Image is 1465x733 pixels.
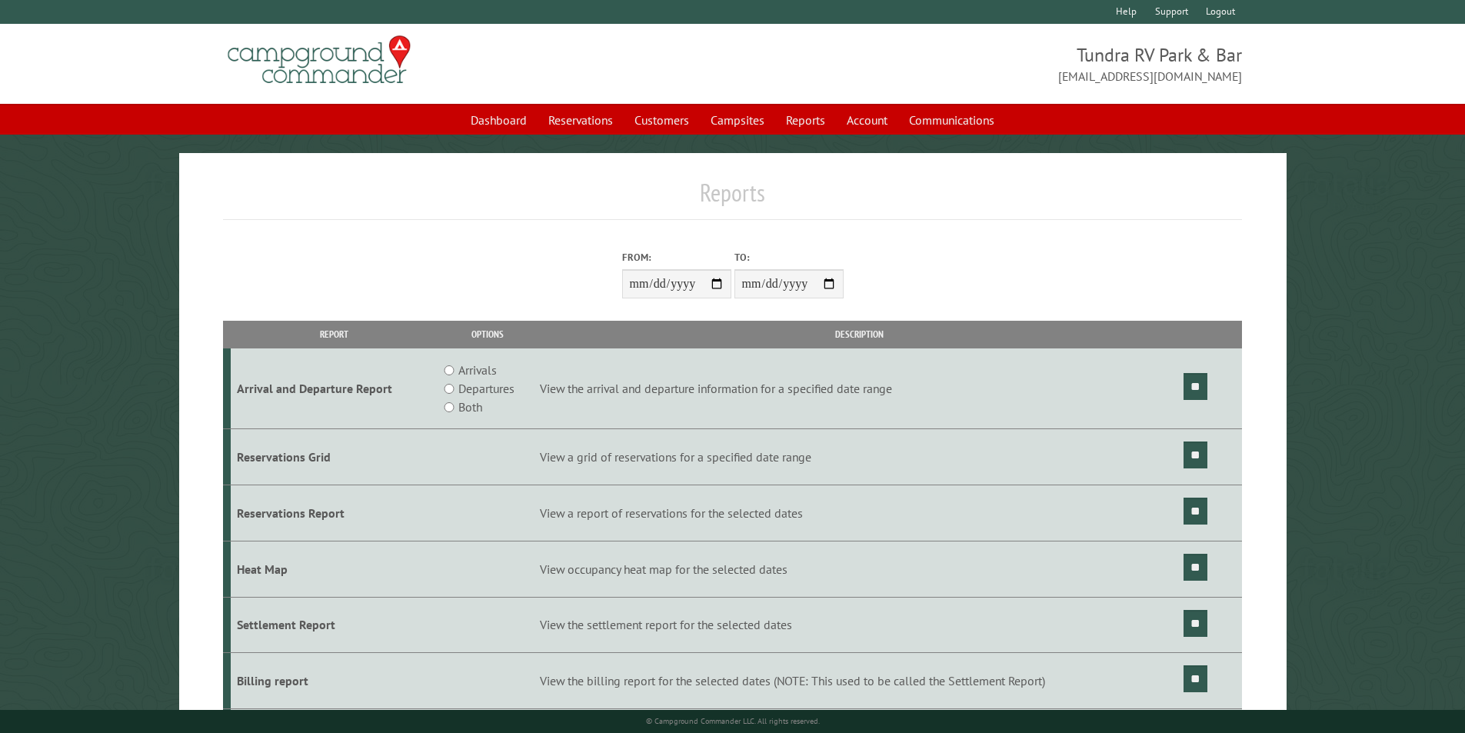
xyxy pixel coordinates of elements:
[231,541,438,597] td: Heat Map
[539,105,622,135] a: Reservations
[538,653,1181,709] td: View the billing report for the selected dates (NOTE: This used to be called the Settlement Report)
[458,379,514,398] label: Departures
[734,250,844,265] label: To:
[625,105,698,135] a: Customers
[461,105,536,135] a: Dashboard
[837,105,897,135] a: Account
[231,653,438,709] td: Billing report
[231,348,438,429] td: Arrival and Departure Report
[231,485,438,541] td: Reservations Report
[223,30,415,90] img: Campground Commander
[538,429,1181,485] td: View a grid of reservations for a specified date range
[231,597,438,653] td: Settlement Report
[538,321,1181,348] th: Description
[646,716,820,726] small: © Campground Commander LLC. All rights reserved.
[458,361,497,379] label: Arrivals
[777,105,834,135] a: Reports
[538,597,1181,653] td: View the settlement report for the selected dates
[538,541,1181,597] td: View occupancy heat map for the selected dates
[701,105,774,135] a: Campsites
[458,398,482,416] label: Both
[733,42,1243,85] span: Tundra RV Park & Bar [EMAIL_ADDRESS][DOMAIN_NAME]
[223,178,1243,220] h1: Reports
[622,250,731,265] label: From:
[231,429,438,485] td: Reservations Grid
[900,105,1004,135] a: Communications
[437,321,537,348] th: Options
[538,348,1181,429] td: View the arrival and departure information for a specified date range
[538,485,1181,541] td: View a report of reservations for the selected dates
[231,321,438,348] th: Report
